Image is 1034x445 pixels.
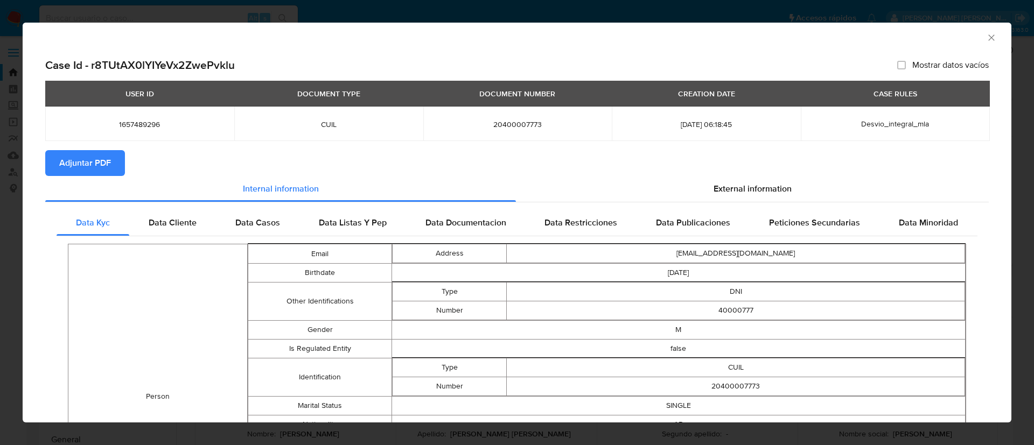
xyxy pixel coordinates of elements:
div: DOCUMENT NUMBER [473,84,562,103]
span: Mostrar datos vacíos [912,60,989,70]
span: Internal information [243,182,319,195]
span: Peticiones Secundarias [769,216,860,229]
td: Email [248,244,392,264]
td: Marital Status [248,397,392,415]
input: Mostrar datos vacíos [897,61,906,69]
td: M [392,321,965,340]
button: Cerrar ventana [986,32,996,42]
span: External information [714,182,792,195]
span: 1657489296 [58,119,221,129]
td: Gender [248,321,392,340]
td: Type [392,282,507,301]
td: Number [392,377,507,396]
span: Data Publicaciones [656,216,730,229]
span: Data Cliente [149,216,197,229]
span: Desvio_integral_mla [861,118,929,129]
td: Identification [248,358,392,397]
td: 20400007773 [507,377,965,396]
div: Detailed info [45,176,989,202]
div: DOCUMENT TYPE [291,84,367,103]
h2: Case Id - r8TUtAX0lYIYeVx2ZwePvklu [45,58,235,72]
td: Other Identifications [248,282,392,321]
span: CUIL [247,119,410,129]
div: CASE RULES [867,84,924,103]
td: false [392,340,965,358]
td: [DATE] [392,264,965,282]
span: [DATE] 06:18:45 [625,119,788,129]
div: closure-recommendation-modal [23,23,1011,422]
td: AR [392,415,965,434]
td: Type [392,358,507,377]
td: Number [392,301,507,320]
div: CREATION DATE [672,84,742,103]
td: Address [392,244,507,263]
div: USER ID [119,84,160,103]
td: [EMAIL_ADDRESS][DOMAIN_NAME] [507,244,965,263]
span: Data Kyc [76,216,110,229]
span: Data Restricciones [544,216,617,229]
button: Adjuntar PDF [45,150,125,176]
td: Is Regulated Entity [248,340,392,358]
td: DNI [507,282,965,301]
td: SINGLE [392,397,965,415]
span: Data Documentacion [425,216,506,229]
div: Detailed internal info [57,210,977,236]
td: Birthdate [248,264,392,282]
span: 20400007773 [436,119,599,129]
td: Nationality [248,415,392,434]
span: Data Listas Y Pep [319,216,387,229]
span: Data Casos [235,216,280,229]
td: 40000777 [507,301,965,320]
td: CUIL [507,358,965,377]
span: Data Minoridad [899,216,958,229]
span: Adjuntar PDF [59,151,111,175]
